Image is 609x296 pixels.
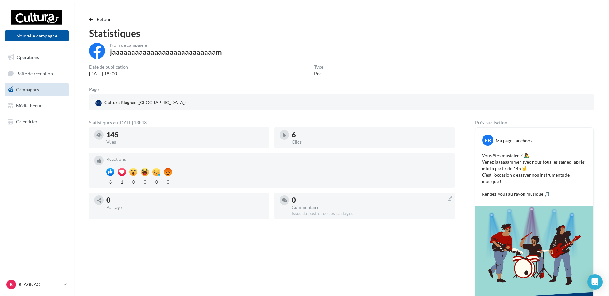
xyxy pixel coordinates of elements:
span: Opérations [17,54,39,60]
a: Campagnes [4,83,70,96]
div: [DATE] 18h00 [89,70,128,77]
div: 1 [118,177,126,185]
div: Open Intercom Messenger [587,274,603,290]
span: Calendrier [16,119,37,124]
div: Vues [106,140,264,144]
a: Boîte de réception [4,67,70,80]
div: 145 [106,131,264,138]
div: Prévisualisation [475,120,594,125]
div: 6 [106,177,114,185]
div: Réactions [106,157,450,161]
a: B BLAGNAC [5,278,69,291]
a: Médiathèque [4,99,70,112]
button: Nouvelle campagne [5,30,69,41]
div: Statistiques au [DATE] 13h43 [89,120,455,125]
div: Cultura Blagnac ([GEOGRAPHIC_DATA]) [94,98,187,108]
div: 0 [106,197,264,204]
div: Page [89,87,104,92]
div: Nom de campagne [110,43,222,47]
span: Médiathèque [16,103,42,108]
button: Retour [89,15,114,23]
div: 0 [164,177,172,185]
a: Cultura Blagnac ([GEOGRAPHIC_DATA]) [94,98,259,108]
div: Ma page Facebook [496,137,532,144]
span: B [10,281,13,288]
div: Commentaire [292,205,450,210]
div: Date de publication [89,65,128,69]
div: Partage [106,205,264,210]
a: Calendrier [4,115,70,128]
div: 0 [152,177,160,185]
div: Statistiques [89,28,594,38]
div: 0 [129,177,137,185]
div: jaaaaaaaaaaaaaaaaaaaaaaaaaaam [110,49,222,56]
div: FB [482,135,493,146]
span: Campagnes [16,87,39,92]
div: 0 [292,197,450,204]
a: Opérations [4,51,70,64]
div: 6 [292,131,450,138]
p: BLAGNAC [19,281,61,288]
div: Issus du post et de ses partages [292,211,450,217]
div: Clics [292,140,450,144]
div: Post [314,70,323,77]
div: Type [314,65,323,69]
span: Boîte de réception [16,70,53,76]
div: 0 [141,177,149,185]
p: Vous êtes musicien ? 👨‍🎤 Venez jaaaaaammer avec nous tous les samedi après-midi à partir de 14h 🤟... [482,152,587,197]
span: Retour [97,16,111,22]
